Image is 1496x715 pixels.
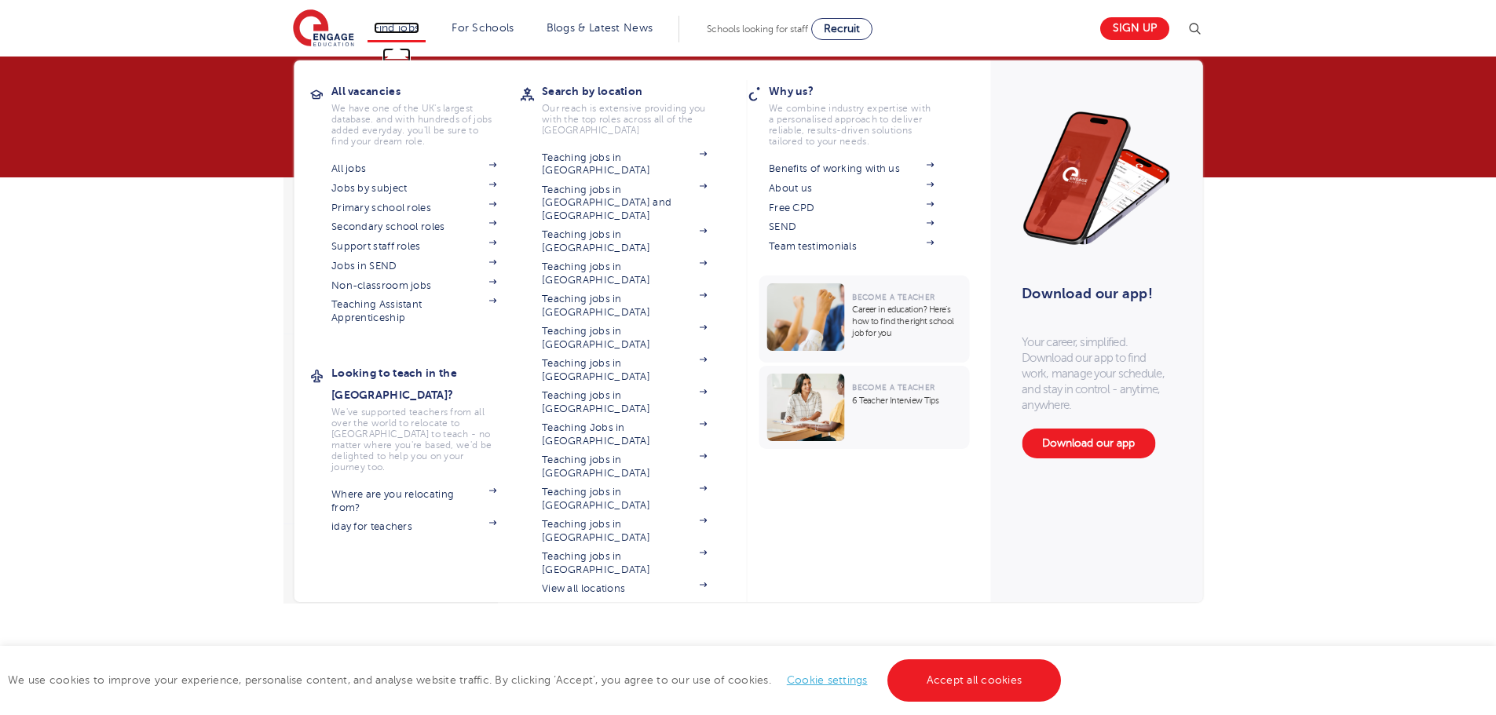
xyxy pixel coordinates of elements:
[769,103,934,147] p: We combine industry expertise with a personalised approach to deliver reliable, results-driven so...
[331,182,496,195] a: Jobs by subject
[331,362,520,406] h3: Looking to teach in the [GEOGRAPHIC_DATA]?
[852,395,961,407] p: 6 Teacher Interview Tips
[1022,276,1164,311] h3: Download our app!
[542,103,707,136] p: Our reach is extensive providing you with the top roles across all of the [GEOGRAPHIC_DATA]
[542,486,707,512] a: Teaching jobs in [GEOGRAPHIC_DATA]
[542,550,707,576] a: Teaching jobs in [GEOGRAPHIC_DATA]
[769,202,934,214] a: Free CPD
[331,202,496,214] a: Primary school roles
[542,582,707,595] a: View all locations
[542,184,707,222] a: Teaching jobs in [GEOGRAPHIC_DATA] and [GEOGRAPHIC_DATA]
[331,407,496,472] p: We've supported teachers from all over the world to relocate to [GEOGRAPHIC_DATA] to teach - no m...
[452,22,514,34] a: For Schools
[707,24,808,35] span: Schools looking for staff
[542,421,707,447] a: Teaching Jobs in [GEOGRAPHIC_DATA]
[542,293,707,319] a: Teaching jobs in [GEOGRAPHIC_DATA]
[542,454,707,480] a: Teaching jobs in [GEOGRAPHIC_DATA]
[824,23,860,35] span: Recruit
[542,389,707,415] a: Teaching jobs in [GEOGRAPHIC_DATA]
[852,383,935,392] span: Become a Teacher
[542,325,707,351] a: Teaching jobs in [GEOGRAPHIC_DATA]
[331,520,496,533] a: iday for teachers
[331,80,520,102] h3: All vacancies
[542,261,707,286] a: Teaching jobs in [GEOGRAPHIC_DATA]
[787,674,868,686] a: Cookie settings
[331,298,496,324] a: Teaching Assistant Apprenticeship
[769,182,934,195] a: About us
[331,221,496,233] a: Secondary school roles
[1022,334,1171,413] p: Your career, simplified. Download our app to find work, manage your schedule, and stay in control...
[331,260,496,272] a: Jobs in SEND
[759,275,973,363] a: Become a TeacherCareer in education? Here’s how to find the right school job for you
[769,162,934,175] a: Benefits of working with us
[547,22,653,34] a: Blogs & Latest News
[542,228,707,254] a: Teaching jobs in [GEOGRAPHIC_DATA]
[331,103,496,147] p: We have one of the UK's largest database. and with hundreds of jobs added everyday. you'll be sur...
[8,674,1065,686] span: We use cookies to improve your experience, personalise content, and analyse website traffic. By c...
[542,518,707,544] a: Teaching jobs in [GEOGRAPHIC_DATA]
[542,357,707,383] a: Teaching jobs in [GEOGRAPHIC_DATA]
[331,162,496,175] a: All jobs
[769,80,957,102] h3: Why us?
[759,366,973,449] a: Become a Teacher6 Teacher Interview Tips
[769,221,934,233] a: SEND
[331,80,520,147] a: All vacanciesWe have one of the UK's largest database. and with hundreds of jobs added everyday. ...
[542,80,730,136] a: Search by locationOur reach is extensive providing you with the top roles across all of the [GEOG...
[331,240,496,253] a: Support staff roles
[769,80,957,147] a: Why us?We combine industry expertise with a personalised approach to deliver reliable, results-dr...
[852,293,935,301] span: Become a Teacher
[769,240,934,253] a: Team testimonials
[542,80,730,102] h3: Search by location
[1022,429,1155,458] a: Download our app
[1100,17,1169,40] a: Sign up
[887,659,1062,702] a: Accept all cookies
[293,9,354,49] img: Engage Education
[811,18,872,40] a: Recruit
[542,151,707,177] a: Teaching jobs in [GEOGRAPHIC_DATA]
[852,304,961,339] p: Career in education? Here’s how to find the right school job for you
[374,22,420,34] a: Find jobs
[331,488,496,514] a: Where are you relocating from?
[331,362,520,472] a: Looking to teach in the [GEOGRAPHIC_DATA]?We've supported teachers from all over the world to rel...
[331,279,496,292] a: Non-classroom jobs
